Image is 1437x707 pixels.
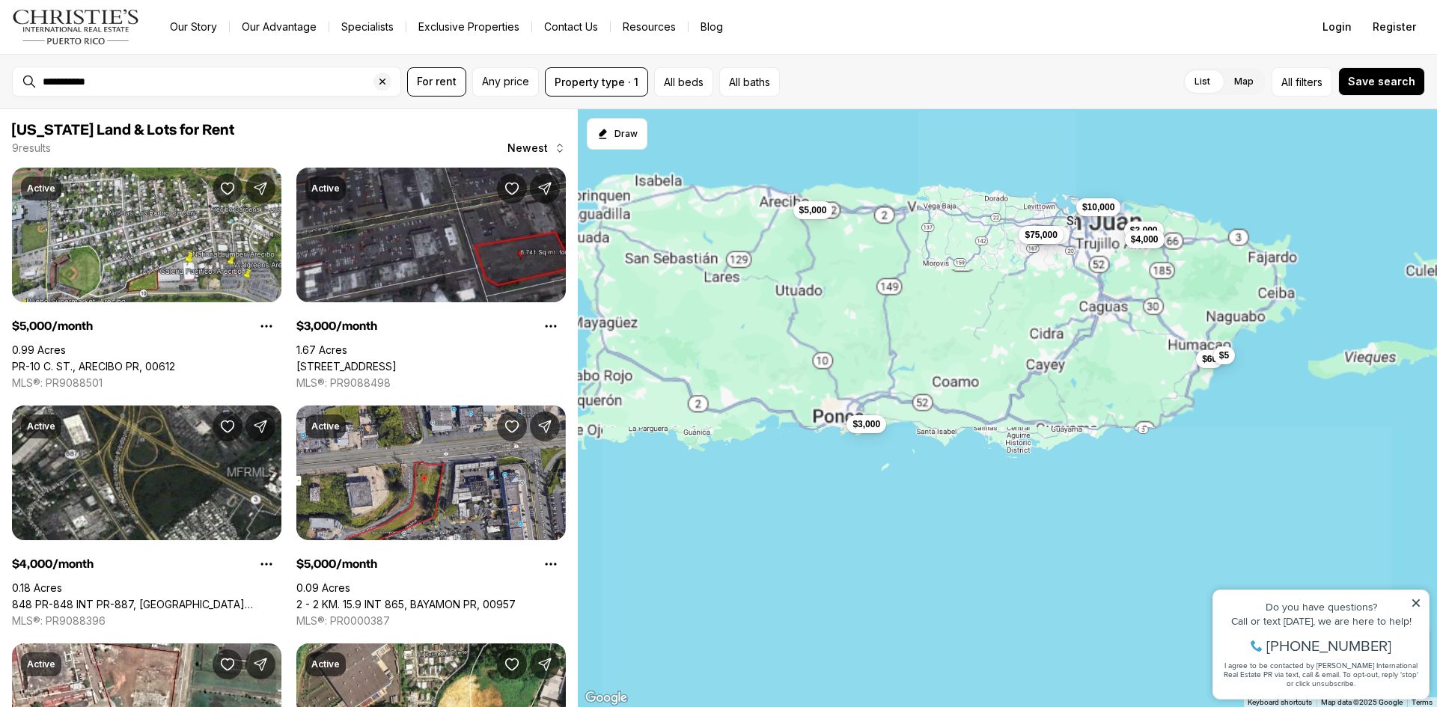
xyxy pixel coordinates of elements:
button: $10,000 [1076,198,1120,216]
span: Save search [1348,76,1415,88]
span: $3,000 [852,418,880,430]
span: $75,000 [1025,229,1057,241]
a: 848 PR-848 INT PR-887, CAROLINA PR, 00984 [12,598,281,611]
span: Any price [482,76,529,88]
button: Clear search input [373,67,400,96]
button: Save search [1338,67,1425,96]
span: I agree to be contacted by [PERSON_NAME] International Real Estate PR via text, call & email. To ... [19,92,213,120]
span: $3,000 [1130,224,1158,236]
button: Share Property [530,174,560,203]
button: $5,000 [793,201,833,219]
span: $5 [1219,349,1229,361]
button: Save Property: 3 PR-3 KM 77.9 [213,649,242,679]
button: Property options [251,311,281,341]
button: All baths [719,67,780,97]
button: Share Property [245,649,275,679]
span: Login [1322,21,1352,33]
button: $5 [1213,346,1235,364]
button: Share Property [530,411,560,441]
button: All beds [654,67,713,97]
a: PR-10 C. ST., ARECIBO PR, 00612 [12,360,175,373]
span: [PHONE_NUMBER] [61,70,186,85]
span: For rent [417,76,457,88]
button: Login [1314,12,1361,42]
button: Allfilters [1272,67,1332,97]
p: Active [27,420,55,432]
a: Specialists [329,16,406,37]
p: Active [311,658,340,670]
button: Any price [472,67,539,97]
button: Save Property: 246 CORNER 220 ST. [497,174,527,203]
a: Resources [611,16,688,37]
a: Our Advantage [230,16,329,37]
button: Property type · 1 [545,67,648,97]
span: $4,000 [1131,233,1159,245]
div: Do you have questions? [16,34,216,44]
button: Share Property [530,649,560,679]
p: Active [311,420,340,432]
button: Save Property: 848 PR-848 INT PR-887 [213,411,242,441]
span: Newest [507,142,548,154]
label: Map [1222,68,1266,95]
button: $75,000 [1019,226,1063,244]
button: $3,000 [1124,221,1164,239]
p: 9 results [12,142,51,154]
button: Property options [251,549,281,579]
button: $4,000 [1125,230,1165,248]
button: Save Property: 2 PR-2 KM 18.4 [497,649,527,679]
img: logo [12,9,140,45]
a: Blog [689,16,735,37]
button: Save Property: PR-10 C. ST. [213,174,242,203]
button: Share Property [245,174,275,203]
div: Call or text [DATE], we are here to help! [16,48,216,58]
a: 2 - 2 KM. 15.9 INT 865, BAYAMON PR, 00957 [296,598,516,611]
span: $10,000 [1082,201,1114,213]
span: [US_STATE] Land & Lots for Rent [12,123,234,138]
p: Active [27,183,55,195]
button: $3,000 [846,415,886,433]
a: 246 CORNER 220 ST., CAROLINA PR, 00983 [296,360,397,373]
p: Active [311,183,340,195]
a: Exclusive Properties [406,16,531,37]
button: Contact Us [532,16,610,37]
button: Property options [536,311,566,341]
button: Save Property: 2 - 2 KM. 15.9 INT 865 [497,411,527,441]
button: Start drawing [587,118,647,150]
span: All [1281,74,1293,90]
button: Share Property [245,411,275,441]
button: $60 [1196,350,1223,368]
label: List [1183,68,1222,95]
p: Active [27,658,55,670]
button: Newest [498,133,575,163]
span: Register [1373,21,1416,33]
span: filters [1296,74,1322,90]
button: Register [1364,12,1425,42]
button: For rent [407,67,466,97]
a: Our Story [158,16,229,37]
button: Property options [536,549,566,579]
span: $60 [1202,353,1217,365]
span: $5,000 [799,204,827,216]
